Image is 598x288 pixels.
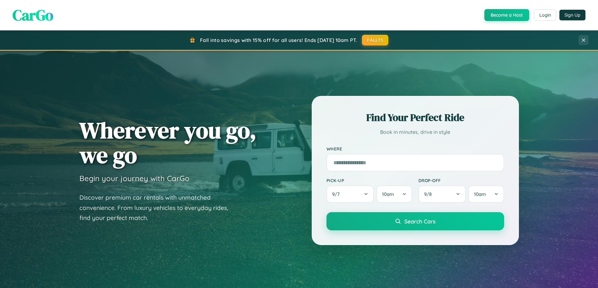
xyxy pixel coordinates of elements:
[382,191,394,197] span: 10am
[326,146,504,151] label: Where
[13,5,53,25] span: CarGo
[376,186,412,203] button: 10am
[332,191,343,197] span: 9 / 7
[484,9,529,21] button: Become a Host
[326,128,504,137] p: Book in minutes, drive in style
[474,191,486,197] span: 10am
[326,178,412,183] label: Pick-up
[468,186,504,203] button: 10am
[404,218,435,225] span: Search Cars
[326,186,374,203] button: 9/7
[424,191,435,197] span: 9 / 8
[200,37,357,43] span: Fall into savings with 15% off for all users! Ends [DATE] 10am PT.
[79,192,236,223] p: Discover premium car rentals with unmatched convenience. From luxury vehicles to everyday rides, ...
[418,178,504,183] label: Drop-off
[326,111,504,124] h2: Find Your Perfect Ride
[418,186,466,203] button: 9/8
[362,35,388,45] button: FALL15
[79,174,190,183] h3: Begin your journey with CarGo
[326,212,504,230] button: Search Cars
[559,10,585,20] button: Sign Up
[79,118,256,167] h1: Wherever you go, we go
[534,9,556,21] button: Login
